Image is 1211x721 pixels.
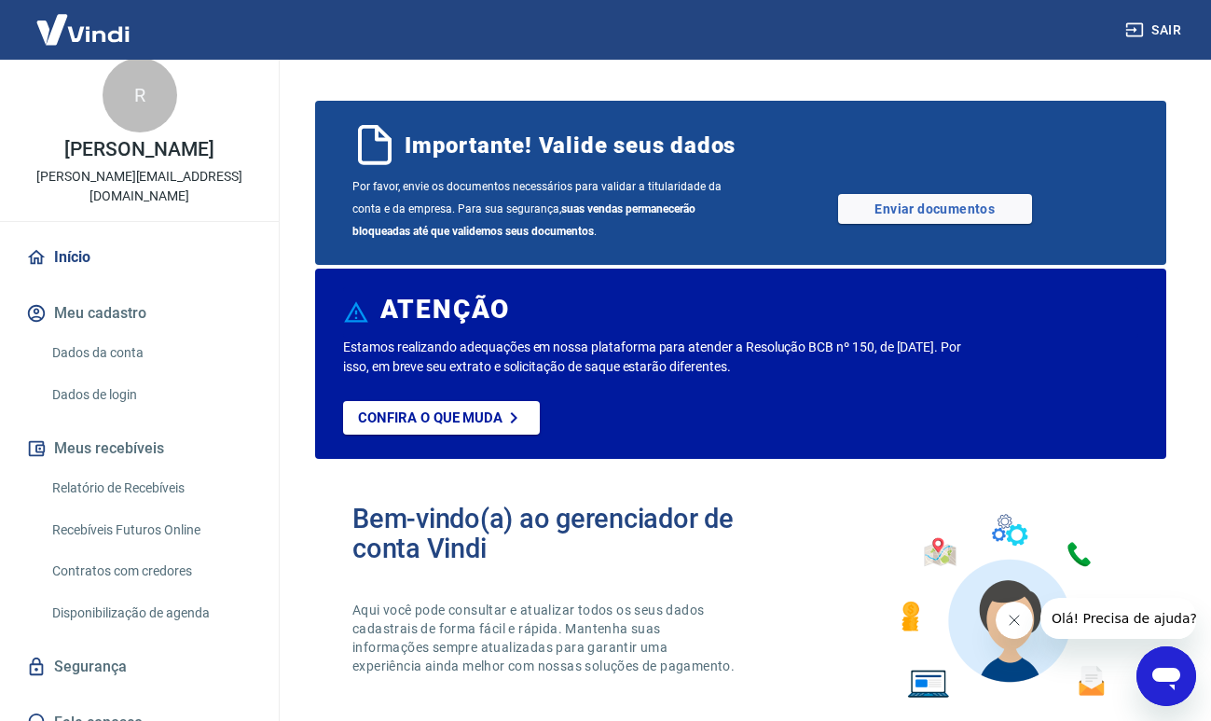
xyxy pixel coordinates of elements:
iframe: Mensagem da empresa [1040,598,1196,639]
span: Importante! Valide seus dados [405,131,736,160]
a: Dados de login [45,376,256,414]
img: Imagem de um avatar masculino com diversos icones exemplificando as funcionalidades do gerenciado... [885,504,1129,710]
p: Estamos realizando adequações em nossa plataforma para atender a Resolução BCB nº 150, de [DATE].... [343,338,979,377]
p: [PERSON_NAME][EMAIL_ADDRESS][DOMAIN_NAME] [15,167,264,206]
a: Recebíveis Futuros Online [45,511,256,549]
span: Olá! Precisa de ajuda? [11,13,157,28]
p: [PERSON_NAME] [64,140,213,159]
a: Início [22,237,256,278]
a: Confira o que muda [343,401,540,435]
span: Por favor, envie os documentos necessários para validar a titularidade da conta e da empresa. Par... [352,175,741,243]
iframe: Fechar mensagem [996,602,1033,639]
h6: ATENÇÃO [380,300,510,319]
a: Relatório de Recebíveis [45,469,256,507]
h2: Bem-vindo(a) ao gerenciador de conta Vindi [352,504,741,563]
button: Meu cadastro [22,293,256,334]
a: Contratos com credores [45,552,256,590]
iframe: Botão para abrir a janela de mensagens [1136,646,1196,706]
a: Dados da conta [45,334,256,372]
a: Segurança [22,646,256,687]
a: Disponibilização de agenda [45,594,256,632]
img: Vindi [22,1,144,58]
p: Aqui você pode consultar e atualizar todos os seus dados cadastrais de forma fácil e rápida. Mant... [352,601,738,675]
p: Confira o que muda [358,409,502,426]
div: R [103,58,177,132]
button: Sair [1122,13,1189,48]
a: Enviar documentos [838,194,1032,224]
button: Meus recebíveis [22,428,256,469]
